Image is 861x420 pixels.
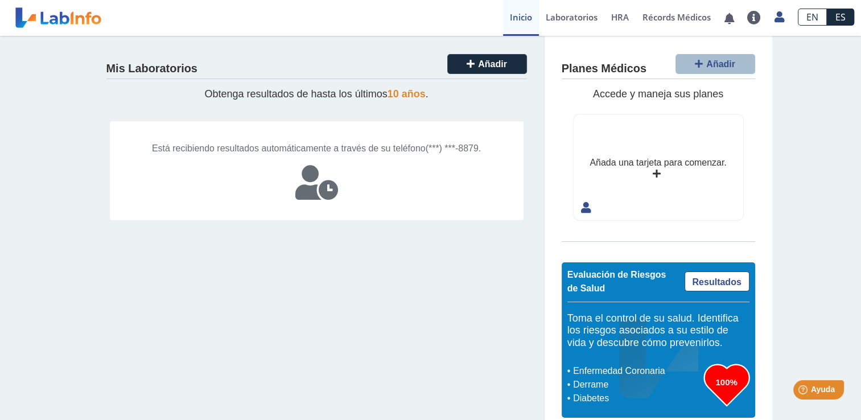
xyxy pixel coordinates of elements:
[611,11,629,23] span: HRA
[760,376,848,407] iframe: Help widget launcher
[570,364,704,378] li: Enfermedad Coronaria
[562,62,646,76] h4: Planes Médicos
[685,271,749,291] a: Resultados
[570,378,704,392] li: Derrame
[204,88,428,100] span: Obtenga resultados de hasta los últimos .
[567,270,666,293] span: Evaluación de Riesgos de Salud
[388,88,426,100] span: 10 años
[593,88,723,100] span: Accede y maneja sus planes
[827,9,854,26] a: ES
[567,312,749,349] h5: Toma el control de su salud. Identifica los riesgos asociados a su estilo de vida y descubre cómo...
[798,9,827,26] a: EN
[106,62,197,76] h4: Mis Laboratorios
[590,156,726,170] div: Añada una tarjeta para comenzar.
[570,392,704,405] li: Diabetes
[478,59,507,69] span: Añadir
[706,59,735,69] span: Añadir
[152,143,426,153] span: Está recibiendo resultados automáticamente a través de su teléfono
[675,54,755,74] button: Añadir
[447,54,527,74] button: Añadir
[704,375,749,389] h3: 100%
